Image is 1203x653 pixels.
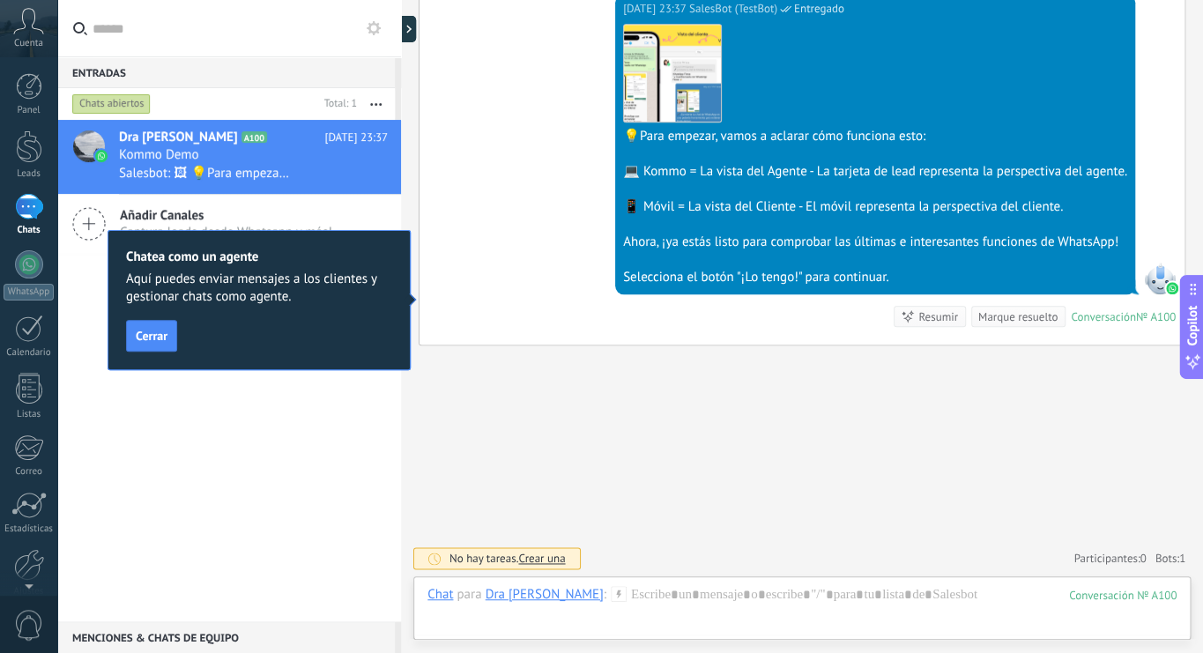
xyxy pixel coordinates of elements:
[623,269,1127,286] div: Selecciona el botón "¡Lo tengo!" para continuar.
[1071,309,1136,324] div: Conversación
[317,95,357,113] div: Total: 1
[978,308,1058,325] div: Marque resuelto
[4,347,55,359] div: Calendario
[485,586,603,602] div: Dra Natalia Arroyo
[241,131,267,143] span: A100
[57,120,401,194] a: avatariconDra [PERSON_NAME]A100[DATE] 23:37Kommo DemoSalesbot: 🖼 💡Para empezar, vamos a aclarar c...
[119,129,238,146] span: Dra [PERSON_NAME]
[624,25,721,122] img: b3d61ec2-ae04-47d5-a353-cb1fe4dbd22a
[1144,263,1176,294] span: SalesBot
[1136,309,1176,324] div: № A100
[57,621,395,653] div: Menciones & Chats de equipo
[4,105,55,116] div: Panel
[4,466,55,478] div: Correo
[603,586,605,604] span: :
[4,409,55,420] div: Listas
[1140,551,1147,566] span: 0
[518,551,565,566] span: Crear una
[126,249,392,265] h2: Chatea como un agente
[4,168,55,180] div: Leads
[136,330,167,342] span: Cerrar
[1073,551,1146,566] a: Participantes:0
[120,207,332,224] span: Añadir Canales
[4,284,54,301] div: WhatsApp
[398,16,416,42] div: Ocultar
[95,150,108,162] img: icon
[1179,551,1185,566] span: 1
[623,163,1127,181] div: 💻 Kommo = La vista del Agente - La tarjeta de lead representa la perspectiva del agente.
[119,165,291,182] span: Salesbot: 🖼 💡Para empezar, vamos a aclarar cómo funciona esto: 💻 Kommo = La vista del Agente - La...
[1184,305,1201,345] span: Copilot
[4,225,55,236] div: Chats
[120,224,332,241] span: Captura leads desde Whatsapp y más!
[1155,551,1185,566] span: Bots:
[457,586,481,604] span: para
[14,38,43,49] span: Cuenta
[623,128,1127,145] div: 💡Para empezar, vamos a aclarar cómo funciona esto:
[623,198,1127,216] div: 📱 Móvil = La vista del Cliente - El móvil representa la perspectiva del cliente.
[1166,282,1178,294] img: waba.svg
[324,129,388,146] span: [DATE] 23:37
[918,308,958,325] div: Resumir
[126,271,392,306] span: Aquí puedes enviar mensajes a los clientes y gestionar chats como agente.
[119,146,199,164] span: Kommo Demo
[4,523,55,535] div: Estadísticas
[126,320,177,352] button: Cerrar
[357,88,395,120] button: Más
[623,234,1127,251] div: Ahora, ¡ya estás listo para comprobar las últimas e interesantes funciones de WhatsApp!
[57,56,395,88] div: Entradas
[1069,588,1177,603] div: 100
[72,93,151,115] div: Chats abiertos
[449,551,566,566] div: No hay tareas.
